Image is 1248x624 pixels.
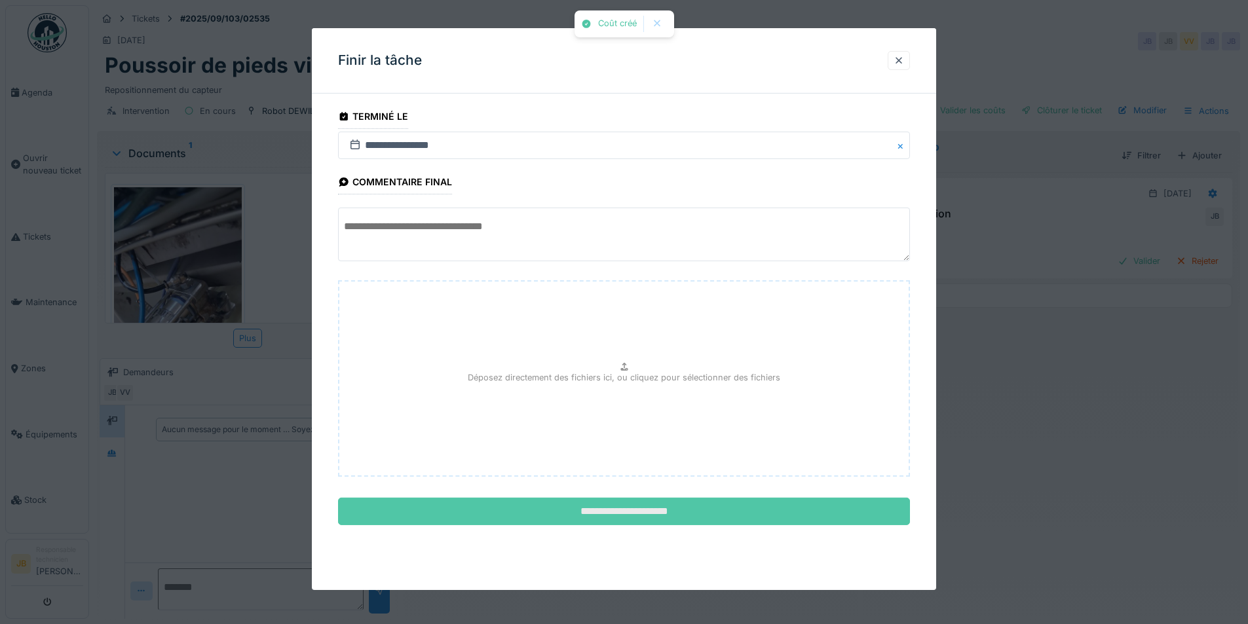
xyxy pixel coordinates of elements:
[598,18,637,29] div: Coût créé
[468,371,780,384] p: Déposez directement des fichiers ici, ou cliquez pour sélectionner des fichiers
[338,107,408,129] div: Terminé le
[896,132,910,159] button: Close
[338,52,422,69] h3: Finir la tâche
[338,172,452,194] div: Commentaire final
